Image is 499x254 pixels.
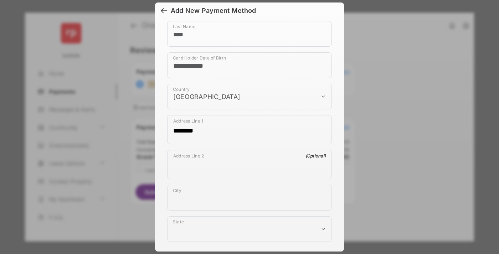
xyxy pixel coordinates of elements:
[167,216,332,242] div: payment_method_screening[postal_addresses][administrativeArea]
[167,150,332,179] div: payment_method_screening[postal_addresses][addressLine2]
[167,84,332,109] div: payment_method_screening[postal_addresses][country]
[171,7,256,15] div: Add New Payment Method
[167,185,332,211] div: payment_method_screening[postal_addresses][locality]
[167,115,332,144] div: payment_method_screening[postal_addresses][addressLine1]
